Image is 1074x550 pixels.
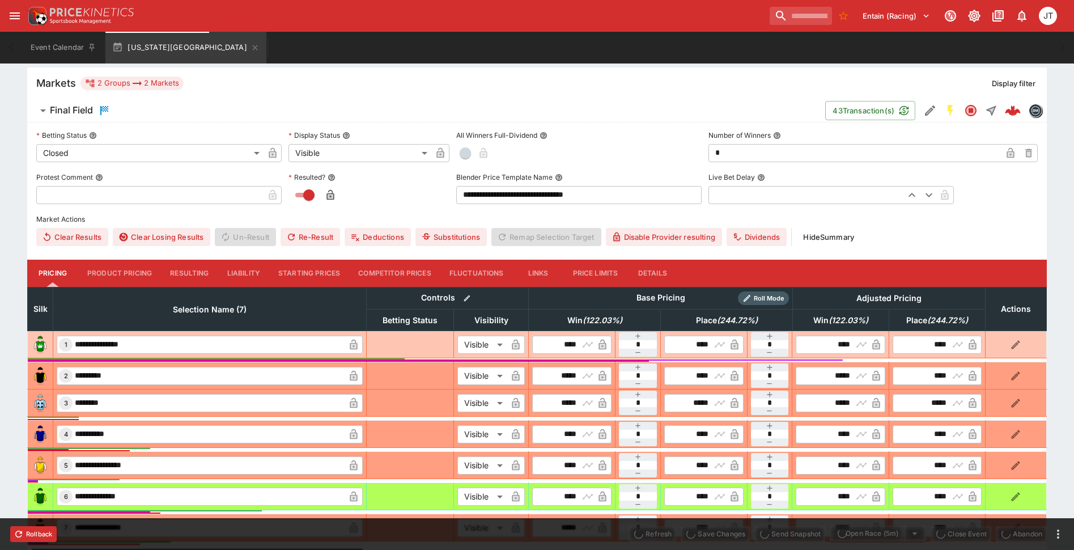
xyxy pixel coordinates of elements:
div: Show/hide Price Roll mode configuration. [738,291,789,305]
th: Silk [28,287,53,331]
div: 67cbcf01-3776-4e94-ac0d-4a7171aad905 [1005,103,1021,119]
span: 3 [62,399,70,407]
button: Connected to PK [940,6,961,26]
span: Selection Name (7) [160,303,259,316]
span: Win(122.03%) [555,314,635,327]
button: Details [627,260,678,287]
img: runner 4 [31,425,49,443]
span: Roll Mode [749,294,789,303]
button: No Bookmarks [834,7,852,25]
button: 43Transaction(s) [825,101,915,120]
div: Visible [457,336,507,354]
img: runner 1 [31,336,49,354]
span: Mark an event as closed and abandoned. [996,527,1047,539]
button: Documentation [988,6,1008,26]
button: Product Pricing [78,260,161,287]
img: PriceKinetics [50,8,134,16]
div: 2 Groups 2 Markets [85,77,179,90]
button: Bulk edit [460,291,474,306]
span: Place(244.72%) [894,314,980,327]
p: Display Status [288,130,340,140]
button: Final Field [27,99,825,122]
div: Josh Tanner [1039,7,1057,25]
button: Price Limits [564,260,627,287]
button: Clear Losing Results [113,228,210,246]
p: Live Bet Delay [708,172,755,182]
div: Visible [457,488,507,506]
img: runner 3 [31,394,49,412]
button: Substitutions [415,228,487,246]
em: ( 122.03 %) [583,314,622,327]
button: Display Status [342,132,350,139]
button: Closed [961,100,981,121]
h5: Markets [36,77,76,90]
a: 67cbcf01-3776-4e94-ac0d-4a7171aad905 [1001,99,1024,122]
span: 6 [62,493,70,501]
th: Controls [367,287,529,309]
button: Starting Prices [269,260,349,287]
button: Protest Comment [95,174,103,181]
img: logo-cerberus--red.svg [1005,103,1021,119]
button: Event Calendar [24,32,103,64]
button: All Winners Full-Dividend [540,132,547,139]
div: Visible [457,425,507,443]
button: Competitor Prices [349,260,440,287]
p: Blender Price Template Name [456,172,553,182]
button: Blender Price Template Name [555,174,563,181]
div: betmakers [1029,104,1042,117]
button: more [1051,527,1065,541]
span: Visibility [462,314,521,327]
button: Josh Tanner [1035,3,1060,28]
div: Closed [36,144,264,162]
button: Number of Winners [773,132,781,139]
img: runner 5 [31,456,49,475]
p: Betting Status [36,130,87,140]
span: 2 [62,372,70,380]
span: 5 [62,462,70,469]
th: Actions [985,287,1046,331]
button: Resulted? [328,174,336,181]
button: Toggle light/dark mode [964,6,984,26]
button: Dividends [727,228,787,246]
button: [US_STATE][GEOGRAPHIC_DATA] [105,32,266,64]
button: HideSummary [796,228,861,246]
div: split button [830,526,926,541]
button: Straight [981,100,1001,121]
div: Visible [457,394,507,412]
span: Win(122.03%) [801,314,881,327]
em: ( 244.72 %) [717,314,758,327]
th: Adjusted Pricing [792,287,985,309]
p: Protest Comment [36,172,93,182]
span: 1 [62,341,70,349]
h6: Final Field [50,104,93,116]
button: Deductions [345,228,411,246]
p: Resulted? [288,172,325,182]
button: Select Tenant [856,7,937,25]
button: Re-Result [281,228,340,246]
img: runner 6 [31,488,49,506]
button: Notifications [1012,6,1032,26]
div: Visible [457,456,507,475]
p: All Winners Full-Dividend [456,130,537,140]
span: Un-Result [215,228,275,246]
div: Base Pricing [632,291,690,305]
button: open drawer [5,6,25,26]
button: Edit Detail [920,100,940,121]
span: Place(244.72%) [684,314,770,327]
p: Number of Winners [708,130,771,140]
span: 4 [62,430,70,438]
em: ( 244.72 %) [927,314,968,327]
img: Sportsbook Management [50,19,111,24]
button: Resulting [161,260,218,287]
img: PriceKinetics Logo [25,5,48,27]
button: Rollback [10,526,57,542]
span: Betting Status [370,314,450,327]
button: Disable Provider resulting [606,228,722,246]
img: runner 2 [31,367,49,385]
button: Clear Results [36,228,108,246]
button: SGM Enabled [940,100,961,121]
em: ( 122.03 %) [829,314,868,327]
svg: Closed [964,104,978,117]
img: betmakers [1029,104,1042,117]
